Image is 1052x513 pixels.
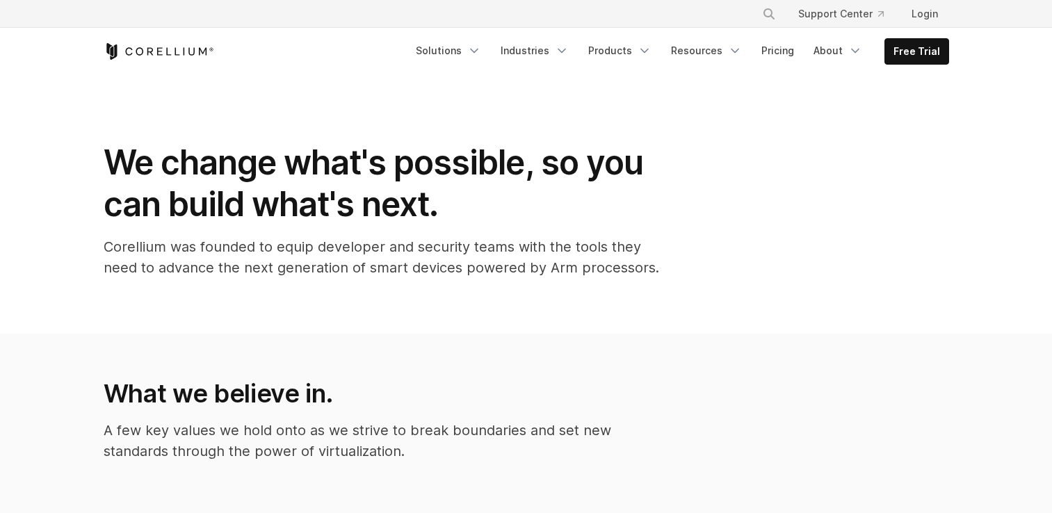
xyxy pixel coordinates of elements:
[745,1,949,26] div: Navigation Menu
[104,378,658,409] h2: What we believe in.
[900,1,949,26] a: Login
[104,236,660,278] p: Corellium was founded to equip developer and security teams with the tools they need to advance t...
[663,38,750,63] a: Resources
[805,38,871,63] a: About
[756,1,782,26] button: Search
[492,38,577,63] a: Industries
[885,39,948,64] a: Free Trial
[407,38,489,63] a: Solutions
[753,38,802,63] a: Pricing
[104,43,214,60] a: Corellium Home
[407,38,949,65] div: Navigation Menu
[580,38,660,63] a: Products
[104,142,660,225] h1: We change what's possible, so you can build what's next.
[787,1,895,26] a: Support Center
[104,420,658,462] p: A few key values we hold onto as we strive to break boundaries and set new standards through the ...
